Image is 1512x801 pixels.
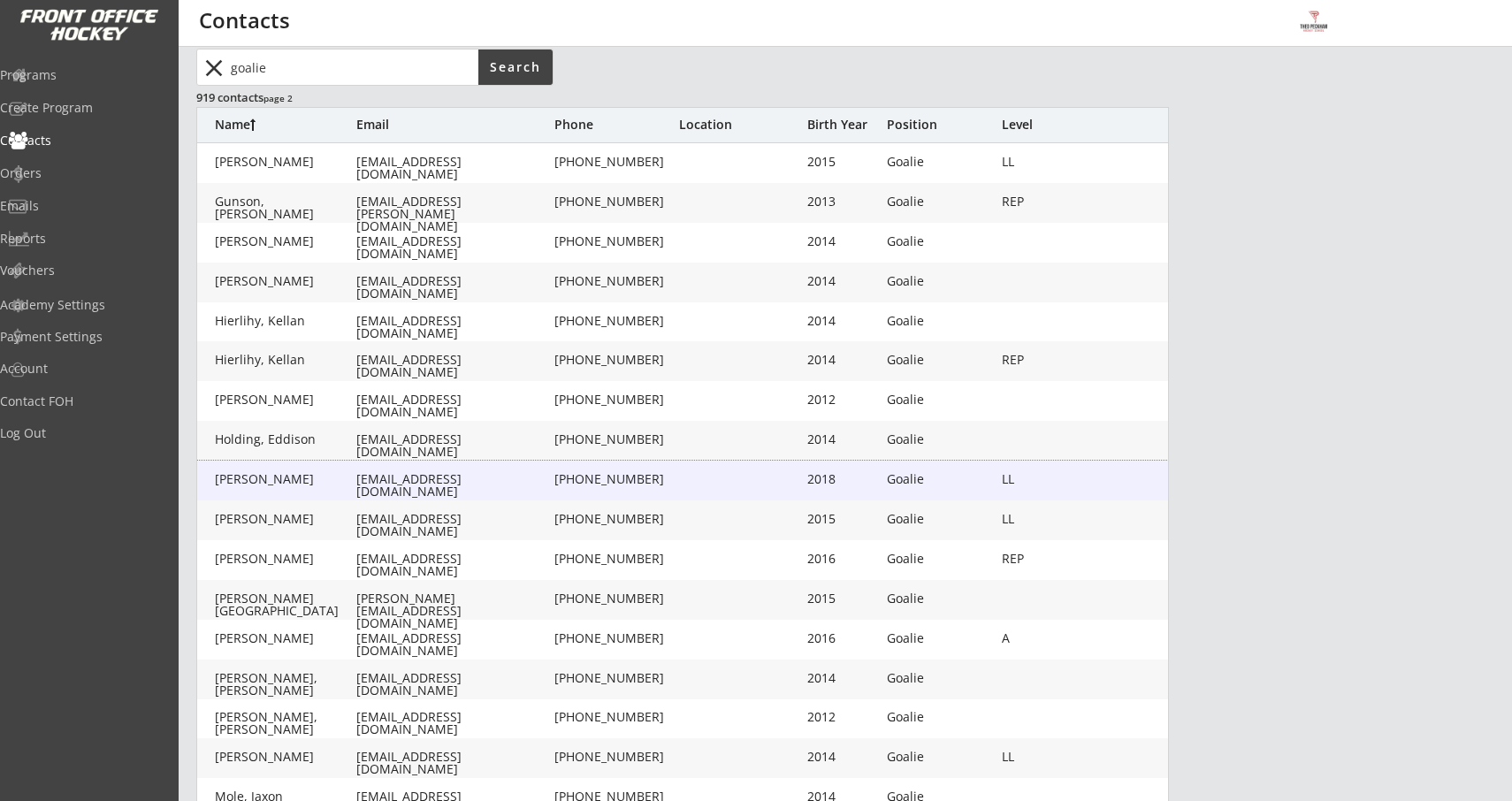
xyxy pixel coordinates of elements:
[215,118,356,131] div: Name
[807,751,878,763] div: 2014
[215,632,356,645] div: [PERSON_NAME]
[807,118,878,131] div: Birth Year
[215,156,356,168] div: [PERSON_NAME]
[215,315,356,327] div: Hierlihy, Kellan
[215,672,356,697] div: [PERSON_NAME], [PERSON_NAME]
[356,393,551,418] div: [EMAIL_ADDRESS][DOMAIN_NAME]
[356,118,551,131] div: Email
[1002,553,1108,565] div: REP
[554,711,678,723] div: [PHONE_NUMBER]
[554,592,678,605] div: [PHONE_NUMBER]
[807,513,878,525] div: 2015
[554,275,678,287] div: [PHONE_NUMBER]
[356,315,551,339] div: [EMAIL_ADDRESS][DOMAIN_NAME]
[807,275,878,287] div: 2014
[807,156,878,168] div: 2015
[1002,118,1108,131] div: Level
[807,393,878,406] div: 2012
[554,195,678,208] div: [PHONE_NUMBER]
[807,672,878,684] div: 2014
[554,513,678,525] div: [PHONE_NUMBER]
[807,473,878,485] div: 2018
[554,751,678,763] div: [PHONE_NUMBER]
[215,275,356,287] div: [PERSON_NAME]
[478,50,553,85] button: Search
[887,592,993,605] div: Goalie
[554,156,678,168] div: [PHONE_NUMBER]
[227,50,478,85] input: Type here...
[807,553,878,565] div: 2016
[356,275,551,300] div: [EMAIL_ADDRESS][DOMAIN_NAME]
[807,592,878,605] div: 2015
[215,393,356,406] div: [PERSON_NAME]
[215,751,356,763] div: [PERSON_NAME]
[887,513,993,525] div: Goalie
[887,195,993,208] div: Goalie
[887,433,993,446] div: Goalie
[263,92,293,104] font: page 2
[887,118,993,131] div: Position
[196,89,551,105] div: 919 contacts
[807,632,878,645] div: 2016
[554,315,678,327] div: [PHONE_NUMBER]
[215,235,356,248] div: [PERSON_NAME]
[887,711,993,723] div: Goalie
[679,118,803,131] div: Location
[807,235,878,248] div: 2014
[356,156,551,180] div: [EMAIL_ADDRESS][DOMAIN_NAME]
[1002,751,1108,763] div: LL
[1002,354,1108,366] div: REP
[356,751,551,775] div: [EMAIL_ADDRESS][DOMAIN_NAME]
[215,513,356,525] div: [PERSON_NAME]
[215,553,356,565] div: [PERSON_NAME]
[356,632,551,657] div: [EMAIL_ADDRESS][DOMAIN_NAME]
[215,711,356,736] div: [PERSON_NAME], [PERSON_NAME]
[887,553,993,565] div: Goalie
[356,513,551,538] div: [EMAIL_ADDRESS][DOMAIN_NAME]
[356,235,551,260] div: [EMAIL_ADDRESS][DOMAIN_NAME]
[1002,195,1108,208] div: REP
[356,473,551,498] div: [EMAIL_ADDRESS][DOMAIN_NAME]
[887,672,993,684] div: Goalie
[215,354,356,366] div: Hierlihy, Kellan
[887,156,993,168] div: Goalie
[1002,632,1108,645] div: A
[554,553,678,565] div: [PHONE_NUMBER]
[356,354,551,378] div: [EMAIL_ADDRESS][DOMAIN_NAME]
[807,711,878,723] div: 2012
[554,393,678,406] div: [PHONE_NUMBER]
[215,592,356,617] div: [PERSON_NAME][GEOGRAPHIC_DATA]
[887,473,993,485] div: Goalie
[215,473,356,485] div: [PERSON_NAME]
[807,354,878,366] div: 2014
[887,235,993,248] div: Goalie
[887,751,993,763] div: Goalie
[807,195,878,208] div: 2013
[356,672,551,697] div: [EMAIL_ADDRESS][DOMAIN_NAME]
[554,672,678,684] div: [PHONE_NUMBER]
[356,553,551,577] div: [EMAIL_ADDRESS][DOMAIN_NAME]
[807,433,878,446] div: 2014
[807,315,878,327] div: 2014
[1002,156,1108,168] div: LL
[356,711,551,736] div: [EMAIL_ADDRESS][DOMAIN_NAME]
[554,632,678,645] div: [PHONE_NUMBER]
[215,195,356,220] div: Gunson, [PERSON_NAME]
[887,275,993,287] div: Goalie
[887,315,993,327] div: Goalie
[215,433,356,446] div: Holding, Eddison
[1002,473,1108,485] div: LL
[554,473,678,485] div: [PHONE_NUMBER]
[887,632,993,645] div: Goalie
[356,195,551,233] div: [EMAIL_ADDRESS][PERSON_NAME][DOMAIN_NAME]
[887,354,993,366] div: Goalie
[1002,513,1108,525] div: LL
[887,393,993,406] div: Goalie
[554,433,678,446] div: [PHONE_NUMBER]
[554,235,678,248] div: [PHONE_NUMBER]
[554,354,678,366] div: [PHONE_NUMBER]
[356,433,551,458] div: [EMAIL_ADDRESS][DOMAIN_NAME]
[356,592,551,629] div: [PERSON_NAME][EMAIL_ADDRESS][DOMAIN_NAME]
[554,118,678,131] div: Phone
[199,54,228,82] button: close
